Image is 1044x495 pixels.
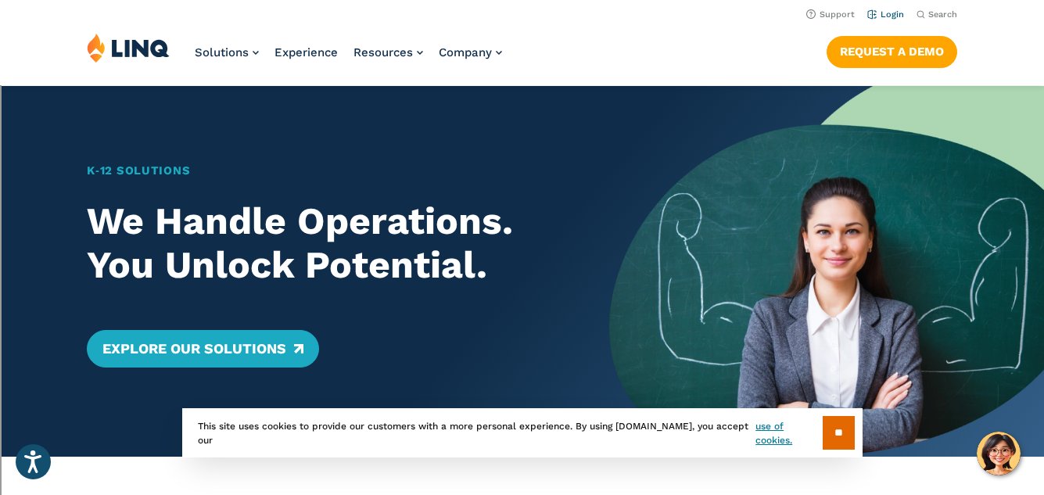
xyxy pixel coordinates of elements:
a: Company [439,45,502,59]
span: Resources [353,45,413,59]
nav: Primary Navigation [195,33,502,84]
div: Sign out [6,77,1038,91]
a: Solutions [195,45,259,59]
a: use of cookies. [755,419,822,447]
button: Hello, have a question? Let’s chat. [977,432,1021,475]
span: Search [928,9,957,20]
div: Rename [6,91,1038,105]
button: Open Search Bar [917,9,957,20]
div: This site uses cookies to provide our customers with a more personal experience. By using [DOMAIN... [182,408,863,457]
a: Experience [274,45,338,59]
span: Company [439,45,492,59]
div: Delete [6,48,1038,63]
a: Login [867,9,904,20]
a: Support [806,9,855,20]
div: Move To ... [6,34,1038,48]
div: Sort A > Z [6,6,1038,20]
div: Options [6,63,1038,77]
nav: Button Navigation [827,33,957,67]
a: Request a Demo [827,36,957,67]
span: Solutions [195,45,249,59]
img: LINQ | K‑12 Software [87,33,170,63]
div: Sort New > Old [6,20,1038,34]
div: Move To ... [6,105,1038,119]
a: Resources [353,45,423,59]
